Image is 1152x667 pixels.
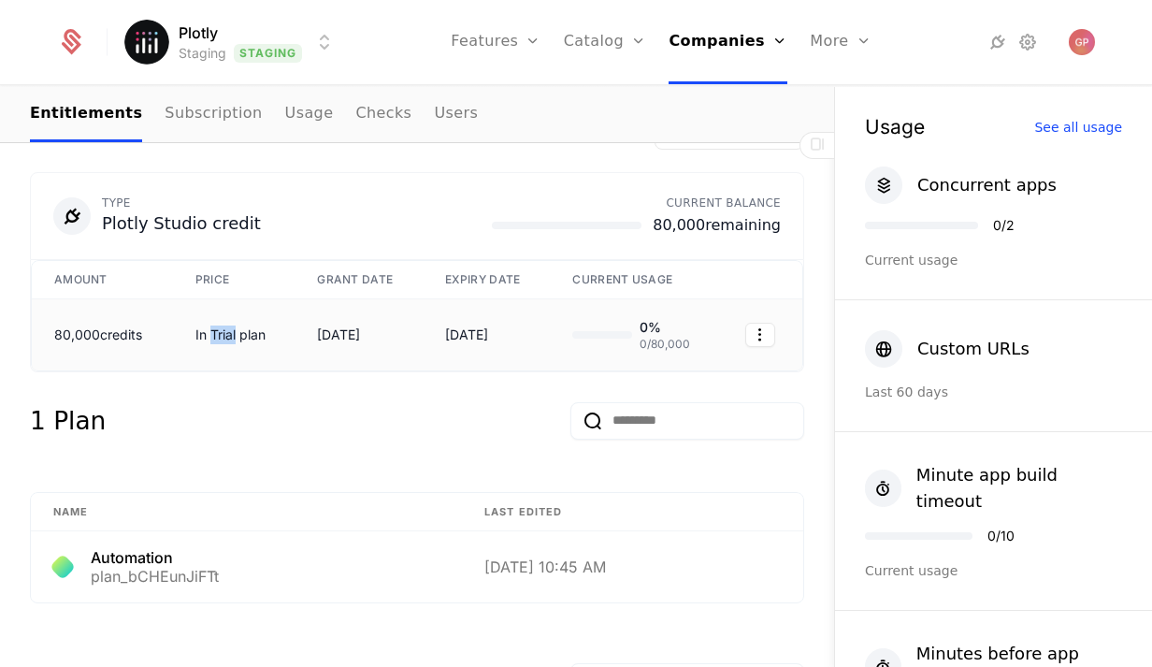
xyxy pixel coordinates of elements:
[462,493,803,532] th: Last edited
[30,87,478,142] ul: Choose Sub Page
[987,529,1015,543] div: 0 / 10
[1016,31,1039,53] a: Settings
[31,493,462,532] th: Name
[865,383,1122,401] div: Last 60 days
[91,569,219,584] div: plan_bCHEunJiFTt
[917,172,1057,198] div: Concurrent apps
[179,22,218,44] span: Plotly
[1069,29,1095,55] img: Gregory Paciga
[865,117,925,137] div: Usage
[102,196,261,210] div: TYPE
[445,272,527,287] div: EXPIRY DATE
[165,87,262,142] a: Subscription
[484,559,781,574] div: [DATE] 10:45 AM
[434,87,478,142] a: Users
[865,561,1122,580] div: Current usage
[1069,29,1095,55] button: Open user button
[917,336,1030,362] div: Custom URLs
[317,326,400,344] div: [DATE]
[234,44,302,63] span: Staging
[195,326,273,344] div: In Trial plan
[30,87,142,142] a: Entitlements
[54,272,151,287] div: AMOUNT
[30,87,804,142] nav: Main
[1034,121,1122,134] div: See all usage
[30,402,106,440] div: 1 Plan
[653,214,781,237] span: 80,000 remaining
[317,272,400,287] div: GRANT DATE
[355,87,411,142] a: Checks
[640,337,690,352] span: 0 / 80,000
[865,330,1030,368] button: Custom URLs
[640,318,690,337] span: 0 %
[91,550,219,565] div: Automation
[195,272,273,287] div: PRICE
[572,272,700,287] div: CURRENT USAGE
[102,210,261,237] div: Plotly Studio credit
[179,44,226,63] div: Staging
[865,462,1122,515] button: Minute app build timeout
[285,87,334,142] a: Usage
[986,31,1009,53] a: Integrations
[993,219,1015,232] div: 0 / 2
[124,20,169,65] img: Plotly
[865,167,1057,204] button: Concurrent apps
[54,326,151,344] div: 80,000 credits
[745,323,775,347] button: Select action
[130,22,336,63] button: Select environment
[445,326,527,344] div: [DATE]
[916,462,1122,515] div: Minute app build timeout
[492,196,781,210] div: CURRENT BALANCE
[865,251,1122,269] div: Current usage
